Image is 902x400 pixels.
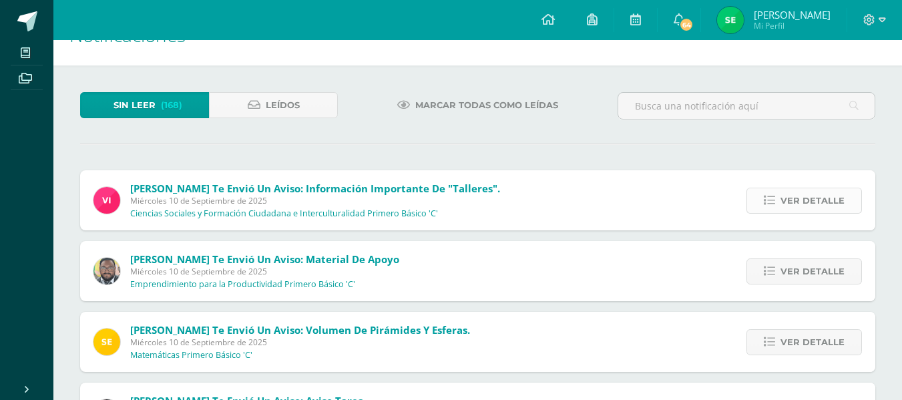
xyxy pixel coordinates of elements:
a: Marcar todas como leídas [381,92,575,118]
span: [PERSON_NAME] te envió un aviso: Material de apoyo [130,252,399,266]
span: Mi Perfil [754,20,831,31]
span: [PERSON_NAME] te envió un aviso: Información importante de "Talleres". [130,182,500,195]
span: Marcar todas como leídas [415,93,558,118]
a: Leídos [209,92,338,118]
span: 64 [679,17,694,32]
a: Sin leer(168) [80,92,209,118]
img: 03c2987289e60ca238394da5f82a525a.png [93,329,120,355]
p: Matemáticas Primero Básico 'C' [130,350,252,361]
span: [PERSON_NAME] [754,8,831,21]
img: bd6d0aa147d20350c4821b7c643124fa.png [93,187,120,214]
span: Miércoles 10 de Septiembre de 2025 [130,195,500,206]
span: (168) [161,93,182,118]
span: Ver detalle [780,188,845,213]
p: Emprendimiento para la Productividad Primero Básico 'C' [130,279,355,290]
input: Busca una notificación aquí [618,93,875,119]
img: 44968dc20b0d3cc3d6797ce91ee8f3c8.png [717,7,744,33]
span: Leídos [266,93,300,118]
span: [PERSON_NAME] te envió un aviso: Volumen de Pirámides y esferas. [130,323,470,337]
img: 712781701cd376c1a616437b5c60ae46.png [93,258,120,284]
span: Miércoles 10 de Septiembre de 2025 [130,337,470,348]
span: Ver detalle [780,259,845,284]
span: Miércoles 10 de Septiembre de 2025 [130,266,399,277]
span: Sin leer [114,93,156,118]
span: Ver detalle [780,330,845,355]
p: Ciencias Sociales y Formación Ciudadana e Interculturalidad Primero Básico 'C' [130,208,438,219]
